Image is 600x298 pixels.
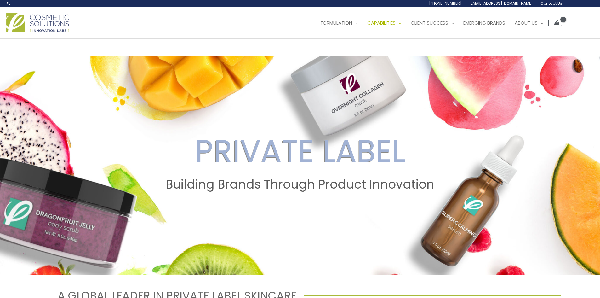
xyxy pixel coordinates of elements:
[321,20,352,26] span: Formulation
[406,14,459,32] a: Client Success
[469,1,533,6] span: [EMAIL_ADDRESS][DOMAIN_NAME]
[311,14,562,32] nav: Site Navigation
[411,20,448,26] span: Client Success
[540,1,562,6] span: Contact Us
[510,14,548,32] a: About Us
[6,13,69,32] img: Cosmetic Solutions Logo
[548,20,562,26] a: View Shopping Cart, empty
[316,14,363,32] a: Formulation
[6,132,594,170] h2: PRIVATE LABEL
[6,1,11,6] a: Search icon link
[363,14,406,32] a: Capabilities
[463,20,505,26] span: Emerging Brands
[459,14,510,32] a: Emerging Brands
[367,20,396,26] span: Capabilities
[429,1,462,6] span: [PHONE_NUMBER]
[6,177,594,192] h2: Building Brands Through Product Innovation
[515,20,538,26] span: About Us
